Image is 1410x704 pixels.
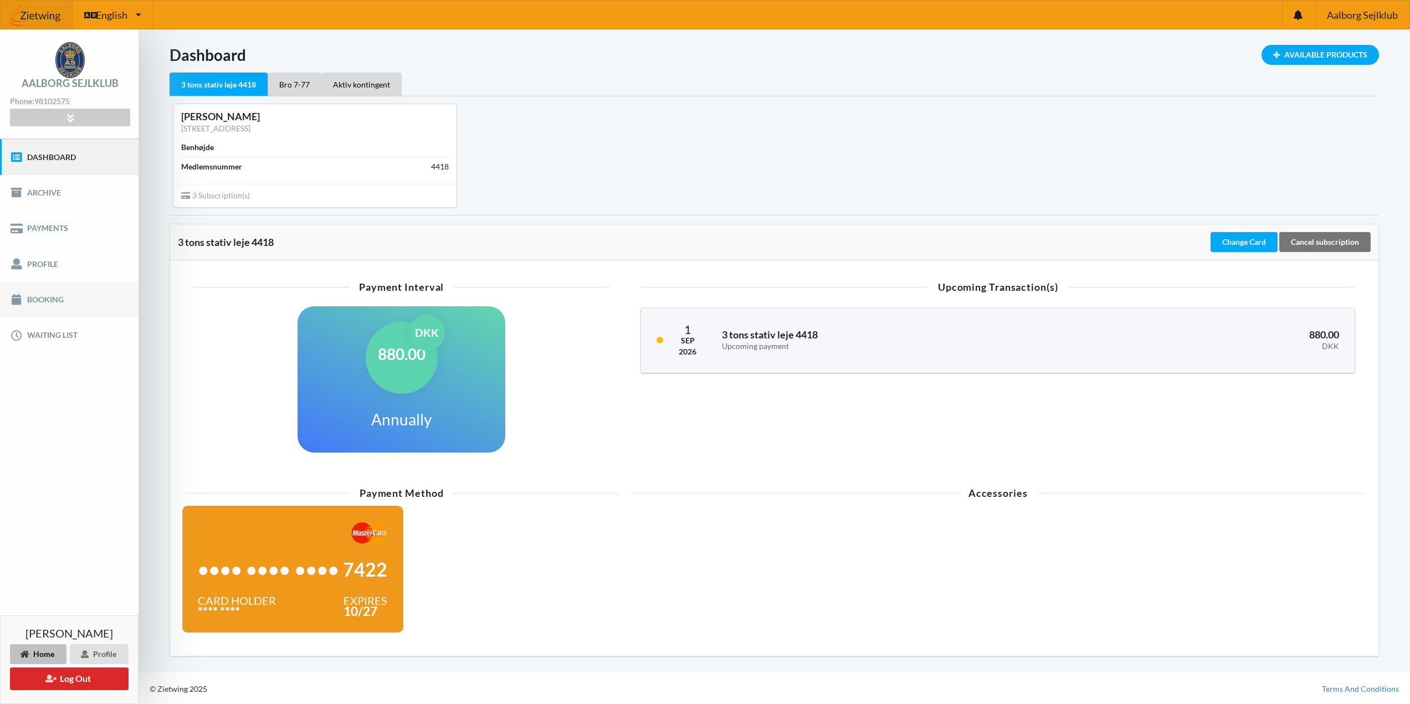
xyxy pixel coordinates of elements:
[181,124,250,133] a: [STREET_ADDRESS]
[181,161,242,172] div: Medlemsnummer
[295,564,339,575] span: ••••
[679,335,696,346] div: Sep
[10,644,66,664] div: Home
[343,595,387,606] div: Expires
[431,161,449,172] div: 4418
[679,323,696,335] div: 1
[170,73,268,96] div: 3 tons stativ leje 4418
[181,191,250,200] span: 3 Subscription(s)
[186,488,617,498] div: Payment Method
[1071,342,1339,351] div: DKK
[1071,328,1339,351] h3: 880.00
[378,344,425,364] h1: 880.00
[198,595,276,606] div: Card Holder
[22,78,119,88] div: Aalborg Sejlklub
[10,94,130,109] div: Phone:
[640,282,1355,292] div: Upcoming Transaction(s)
[1322,684,1399,695] a: Terms And Conditions
[181,110,449,123] div: [PERSON_NAME]
[722,328,1055,351] h3: 3 tons stativ leje 4418
[193,282,609,292] div: Payment Interval
[268,73,321,96] div: Bro 7-77
[55,42,85,78] img: logo
[1211,232,1278,252] div: Change Card
[343,606,387,617] div: 10/27
[70,644,129,664] div: Profile
[409,315,445,351] div: DKK
[10,667,129,690] button: Log Out
[96,10,127,20] span: English
[679,346,696,357] div: 2026
[246,564,290,575] span: ••••
[181,142,214,153] div: Benhøjde
[371,409,432,429] h1: Annually
[34,96,70,106] strong: 98102575
[633,488,1363,498] div: Accessories
[178,237,1208,248] div: 3 tons stativ leje 4418
[1262,45,1379,65] div: Available Products
[1327,10,1398,20] span: Aalborg Sejlklub
[1279,232,1371,252] div: Cancel subscription
[198,564,242,575] span: ••••
[722,342,1055,351] div: Upcoming payment
[25,628,113,639] span: [PERSON_NAME]
[321,73,402,96] div: Aktiv kontingent
[343,564,387,575] span: 7422
[170,45,1379,65] h1: Dashboard
[351,522,387,544] img: xNgAG6aHk9ubwDXAAAAAElFTkSuQmCC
